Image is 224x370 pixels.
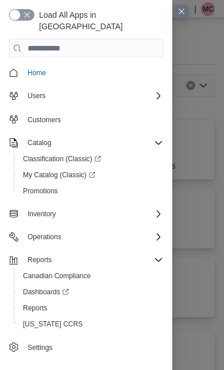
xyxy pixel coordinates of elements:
[28,91,45,100] span: Users
[23,89,163,103] span: Users
[23,65,163,80] span: Home
[175,5,188,18] button: Close this dialog
[5,252,168,268] button: Reports
[5,339,168,356] button: Settings
[14,151,168,167] a: Classification (Classic)
[18,269,95,283] a: Canadian Compliance
[18,184,63,198] a: Promotions
[23,113,65,127] a: Customers
[23,303,47,313] span: Reports
[18,168,100,182] a: My Catalog (Classic)
[23,340,163,355] span: Settings
[18,285,74,299] a: Dashboards
[34,9,163,32] span: Load All Apps in [GEOGRAPHIC_DATA]
[5,88,168,104] button: Users
[18,152,106,166] a: Classification (Classic)
[28,68,46,77] span: Home
[14,268,168,284] button: Canadian Compliance
[5,135,168,151] button: Catalog
[5,206,168,222] button: Inventory
[14,300,168,316] button: Reports
[14,167,168,183] a: My Catalog (Classic)
[18,285,163,299] span: Dashboards
[23,154,101,163] span: Classification (Classic)
[23,341,57,355] a: Settings
[23,207,163,221] span: Inventory
[28,209,56,219] span: Inventory
[18,152,163,166] span: Classification (Classic)
[18,269,163,283] span: Canadian Compliance
[18,184,163,198] span: Promotions
[9,60,163,358] nav: Complex example
[18,301,163,315] span: Reports
[23,170,95,180] span: My Catalog (Classic)
[23,136,163,150] span: Catalog
[23,186,58,196] span: Promotions
[14,183,168,199] button: Promotions
[23,230,163,244] span: Operations
[28,343,52,352] span: Settings
[23,230,66,244] button: Operations
[14,284,168,300] a: Dashboards
[5,229,168,245] button: Operations
[23,207,60,221] button: Inventory
[5,111,168,127] button: Customers
[18,317,163,331] span: Washington CCRS
[28,255,52,264] span: Reports
[5,64,168,81] button: Home
[23,320,83,329] span: [US_STATE] CCRS
[28,138,51,147] span: Catalog
[23,253,56,267] button: Reports
[23,66,51,80] a: Home
[14,316,168,332] button: [US_STATE] CCRS
[23,253,163,267] span: Reports
[23,112,163,126] span: Customers
[23,136,56,150] button: Catalog
[28,115,61,124] span: Customers
[18,168,163,182] span: My Catalog (Classic)
[23,89,50,103] button: Users
[23,287,69,297] span: Dashboards
[28,232,61,242] span: Operations
[23,271,91,281] span: Canadian Compliance
[18,301,52,315] a: Reports
[18,317,87,331] a: [US_STATE] CCRS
